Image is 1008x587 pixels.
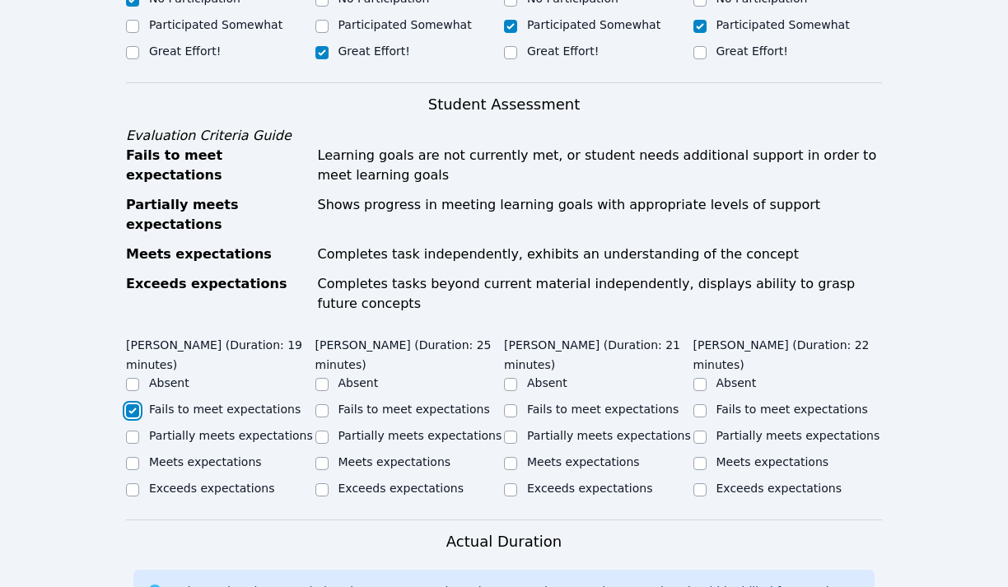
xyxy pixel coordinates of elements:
[315,330,505,375] legend: [PERSON_NAME] (Duration: 25 minutes)
[149,376,189,389] label: Absent
[504,330,693,375] legend: [PERSON_NAME] (Duration: 21 minutes)
[318,146,883,185] div: Learning goals are not currently met, or student needs additional support in order to meet learni...
[716,403,868,416] label: Fails to meet expectations
[126,330,315,375] legend: [PERSON_NAME] (Duration: 19 minutes)
[716,482,842,495] label: Exceeds expectations
[338,376,379,389] label: Absent
[338,403,490,416] label: Fails to meet expectations
[149,18,282,31] label: Participated Somewhat
[527,376,567,389] label: Absent
[446,530,562,553] h3: Actual Duration
[338,482,464,495] label: Exceeds expectations
[527,44,599,58] label: Great Effort!
[716,429,880,442] label: Partially meets expectations
[527,403,679,416] label: Fails to meet expectations
[716,44,788,58] label: Great Effort!
[338,429,502,442] label: Partially meets expectations
[149,403,301,416] label: Fails to meet expectations
[527,18,660,31] label: Participated Somewhat
[716,376,757,389] label: Absent
[527,455,640,468] label: Meets expectations
[338,455,451,468] label: Meets expectations
[338,44,410,58] label: Great Effort!
[318,195,883,235] div: Shows progress in meeting learning goals with appropriate levels of support
[126,274,308,314] div: Exceeds expectations
[126,146,308,185] div: Fails to meet expectations
[126,195,308,235] div: Partially meets expectations
[149,482,274,495] label: Exceeds expectations
[149,455,262,468] label: Meets expectations
[126,126,882,146] div: Evaluation Criteria Guide
[716,18,850,31] label: Participated Somewhat
[318,245,883,264] div: Completes task independently, exhibits an understanding of the concept
[716,455,829,468] label: Meets expectations
[126,93,882,116] h3: Student Assessment
[149,44,221,58] label: Great Effort!
[318,274,883,314] div: Completes tasks beyond current material independently, displays ability to grasp future concepts
[527,482,652,495] label: Exceeds expectations
[693,330,883,375] legend: [PERSON_NAME] (Duration: 22 minutes)
[149,429,313,442] label: Partially meets expectations
[527,429,691,442] label: Partially meets expectations
[126,245,308,264] div: Meets expectations
[338,18,472,31] label: Participated Somewhat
